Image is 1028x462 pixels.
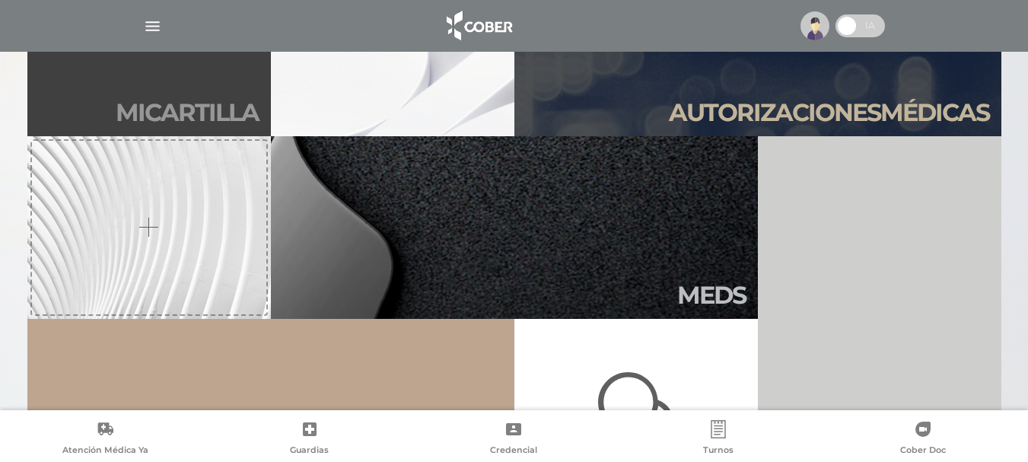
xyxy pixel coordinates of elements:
span: Guardias [290,444,329,458]
span: Turnos [703,444,734,458]
a: Credencial [412,420,616,459]
a: Cober Doc [820,420,1025,459]
img: Cober_menu-lines-white.svg [143,17,162,36]
span: Atención Médica Ya [62,444,148,458]
img: logo_cober_home-white.png [438,8,518,44]
a: Atención Médica Ya [3,420,208,459]
a: Turnos [616,420,821,459]
a: Meds [271,136,758,319]
a: Guardias [208,420,412,459]
img: profile-placeholder.svg [800,11,829,40]
span: Cober Doc [900,444,946,458]
span: Credencial [490,444,537,458]
h2: Meds [677,281,746,310]
h2: Autori zaciones médicas [669,98,989,127]
h2: Mi car tilla [116,98,259,127]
